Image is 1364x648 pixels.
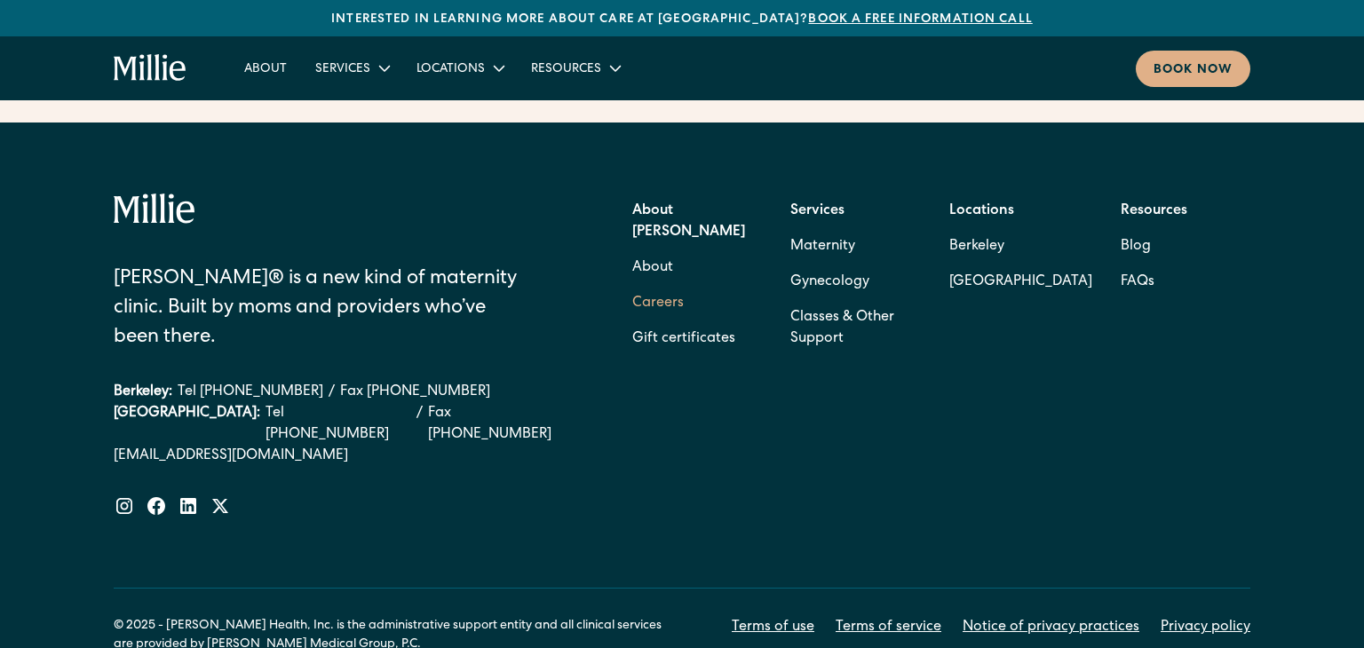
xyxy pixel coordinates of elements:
a: Gift certificates [632,321,735,357]
a: Maternity [790,229,855,265]
a: Careers [632,286,684,321]
a: Fax [PHONE_NUMBER] [340,382,490,403]
strong: Resources [1121,204,1187,218]
div: Resources [517,53,633,83]
div: Locations [416,60,485,79]
a: FAQs [1121,265,1154,300]
a: Tel [PHONE_NUMBER] [178,382,323,403]
strong: About [PERSON_NAME] [632,204,745,240]
div: Services [315,60,370,79]
a: home [114,54,187,83]
a: Fax [PHONE_NUMBER] [428,403,578,446]
a: Tel [PHONE_NUMBER] [266,403,411,446]
div: Book now [1154,61,1233,80]
a: Notice of privacy practices [963,617,1139,638]
div: Resources [531,60,601,79]
a: [EMAIL_ADDRESS][DOMAIN_NAME] [114,446,577,467]
div: Services [301,53,402,83]
strong: Services [790,204,845,218]
div: [GEOGRAPHIC_DATA]: [114,403,260,446]
div: Locations [402,53,517,83]
div: Berkeley: [114,382,172,403]
strong: Locations [949,204,1014,218]
a: Book now [1136,51,1250,87]
div: / [416,403,423,446]
a: Berkeley [949,229,1092,265]
a: [GEOGRAPHIC_DATA] [949,265,1092,300]
a: Terms of use [732,617,814,638]
div: / [329,382,335,403]
a: Terms of service [836,617,941,638]
a: Gynecology [790,265,869,300]
a: About [230,53,301,83]
a: Classes & Other Support [790,300,920,357]
div: [PERSON_NAME]® is a new kind of maternity clinic. Built by moms and providers who’ve been there. [114,265,532,353]
a: About [632,250,673,286]
a: Book a free information call [808,13,1032,26]
a: Privacy policy [1161,617,1250,638]
a: Blog [1121,229,1151,265]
